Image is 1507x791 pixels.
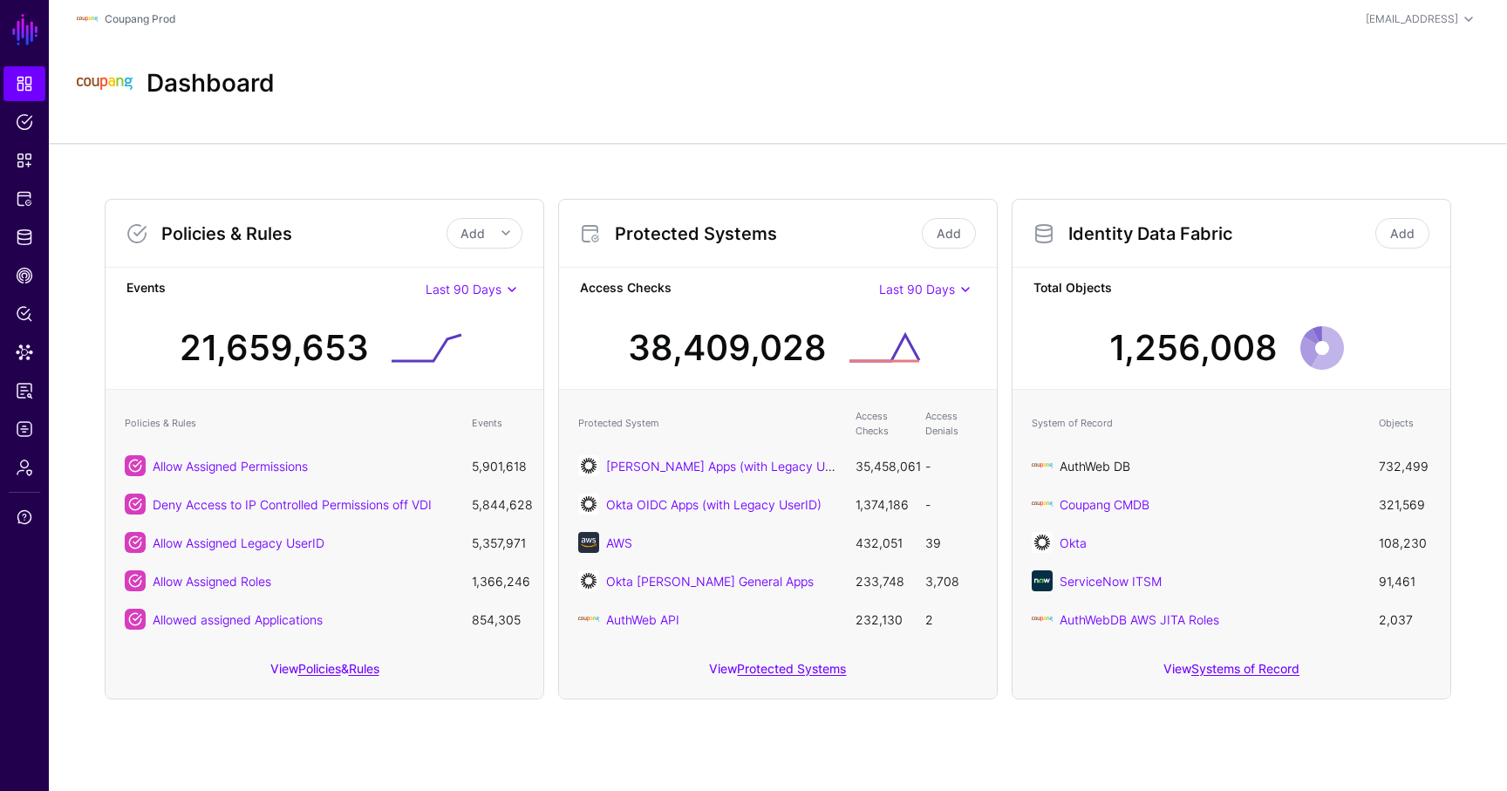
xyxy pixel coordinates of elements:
span: Support [16,508,33,526]
th: Events [463,400,533,447]
a: Coupang Prod [105,12,175,25]
a: Okta [1060,535,1087,550]
span: Policy Lens [16,305,33,323]
span: Protected Systems [16,190,33,208]
a: Deny Access to IP Controlled Permissions off VDI [153,497,432,512]
div: 1,256,008 [1109,322,1278,374]
img: svg+xml;base64,PHN2ZyB3aWR0aD0iNjQiIGhlaWdodD0iNjQiIHZpZXdCb3g9IjAgMCA2NCA2NCIgZmlsbD0ibm9uZSIgeG... [578,455,599,476]
span: Snippets [16,152,33,169]
span: Policies [16,113,33,131]
th: Access Checks [847,400,917,447]
td: 2 [917,600,986,638]
a: AuthWeb API [606,612,679,627]
img: svg+xml;base64,PHN2ZyBpZD0iTG9nbyIgeG1sbnM9Imh0dHA6Ly93d3cudzMub3JnLzIwMDAvc3ZnIiB3aWR0aD0iMTIxLj... [1032,455,1053,476]
span: Add [460,226,485,241]
a: Okta [PERSON_NAME] General Apps [606,574,814,589]
td: 3,708 [917,562,986,600]
td: 321,569 [1370,485,1440,523]
strong: Events [126,278,426,300]
a: Protected Systems [737,661,846,676]
div: View [1013,649,1450,699]
th: Objects [1370,400,1440,447]
a: Allowed assigned Applications [153,612,323,627]
a: CAEP Hub [3,258,45,293]
a: [PERSON_NAME] Apps (with Legacy UserID) [606,459,859,474]
img: svg+xml;base64,PHN2ZyB3aWR0aD0iNjQiIGhlaWdodD0iNjQiIHZpZXdCb3g9IjAgMCA2NCA2NCIgZmlsbD0ibm9uZSIgeG... [578,532,599,553]
a: SGNL [10,10,40,49]
a: Rules [349,661,379,676]
a: AuthWeb DB [1060,459,1130,474]
img: svg+xml;base64,PHN2ZyB3aWR0aD0iNjQiIGhlaWdodD0iNjQiIHZpZXdCb3g9IjAgMCA2NCA2NCIgZmlsbD0ibm9uZSIgeG... [578,494,599,515]
a: Snippets [3,143,45,178]
a: Policies [298,661,341,676]
td: 39 [917,523,986,562]
img: svg+xml;base64,PHN2ZyBpZD0iTG9nbyIgeG1sbnM9Imh0dHA6Ly93d3cudzMub3JnLzIwMDAvc3ZnIiB3aWR0aD0iMTIxLj... [77,9,98,30]
span: Reports [16,382,33,399]
th: Policies & Rules [116,400,463,447]
a: Allow Assigned Legacy UserID [153,535,324,550]
a: Admin [3,450,45,485]
td: 1,366,246 [463,562,533,600]
img: svg+xml;base64,PHN2ZyB3aWR0aD0iNjQiIGhlaWdodD0iNjQiIHZpZXdCb3g9IjAgMCA2NCA2NCIgZmlsbD0ibm9uZSIgeG... [1032,570,1053,591]
td: 2,037 [1370,600,1440,638]
div: View & [106,649,543,699]
td: 5,844,628 [463,485,533,523]
a: Policies [3,105,45,140]
div: [EMAIL_ADDRESS] [1366,11,1458,27]
a: Data Lens [3,335,45,370]
a: AuthWebDB AWS JITA Roles [1060,612,1219,627]
img: svg+xml;base64,PHN2ZyBpZD0iTG9nbyIgeG1sbnM9Imh0dHA6Ly93d3cudzMub3JnLzIwMDAvc3ZnIiB3aWR0aD0iMTIxLj... [1032,494,1053,515]
a: Okta OIDC Apps (with Legacy UserID) [606,497,822,512]
a: Protected Systems [3,181,45,216]
a: Add [922,218,976,249]
td: 1,374,186 [847,485,917,523]
a: Dashboard [3,66,45,101]
td: 108,230 [1370,523,1440,562]
td: 5,357,971 [463,523,533,562]
a: Add [1375,218,1429,249]
span: Data Lens [16,344,33,361]
a: Allow Assigned Roles [153,574,271,589]
h3: Protected Systems [615,223,918,244]
span: Dashboard [16,75,33,92]
img: svg+xml;base64,PHN2ZyB3aWR0aD0iNjQiIGhlaWdodD0iNjQiIHZpZXdCb3g9IjAgMCA2NCA2NCIgZmlsbD0ibm9uZSIgeG... [1032,532,1053,553]
span: Admin [16,459,33,476]
img: svg+xml;base64,PHN2ZyBpZD0iTG9nbyIgeG1sbnM9Imh0dHA6Ly93d3cudzMub3JnLzIwMDAvc3ZnIiB3aWR0aD0iMTIxLj... [77,56,133,112]
a: Identity Data Fabric [3,220,45,255]
h3: Policies & Rules [161,223,447,244]
td: 233,748 [847,562,917,600]
a: AWS [606,535,632,550]
a: Logs [3,412,45,447]
td: 5,901,618 [463,447,533,485]
h2: Dashboard [147,69,275,99]
span: Last 90 Days [879,282,955,297]
span: CAEP Hub [16,267,33,284]
img: svg+xml;base64,PHN2ZyB3aWR0aD0iNjQiIGhlaWdodD0iNjQiIHZpZXdCb3g9IjAgMCA2NCA2NCIgZmlsbD0ibm9uZSIgeG... [578,570,599,591]
td: - [917,447,986,485]
td: 91,461 [1370,562,1440,600]
h3: Identity Data Fabric [1068,223,1372,244]
th: System of Record [1023,400,1370,447]
td: 232,130 [847,600,917,638]
td: 732,499 [1370,447,1440,485]
a: Coupang CMDB [1060,497,1149,512]
td: 35,458,061 [847,447,917,485]
th: Protected System [569,400,847,447]
strong: Total Objects [1033,278,1429,300]
img: svg+xml;base64,PHN2ZyBpZD0iTG9nbyIgeG1sbnM9Imh0dHA6Ly93d3cudzMub3JnLzIwMDAvc3ZnIiB3aWR0aD0iMTIxLj... [578,609,599,630]
a: ServiceNow ITSM [1060,574,1162,589]
td: - [917,485,986,523]
span: Identity Data Fabric [16,228,33,246]
td: 432,051 [847,523,917,562]
span: Last 90 Days [426,282,501,297]
strong: Access Checks [580,278,879,300]
a: Reports [3,373,45,408]
div: 38,409,028 [628,322,827,374]
div: View [559,649,997,699]
td: 854,305 [463,600,533,638]
div: 21,659,653 [180,322,369,374]
a: Policy Lens [3,297,45,331]
img: svg+xml;base64,PHN2ZyBpZD0iTG9nbyIgeG1sbnM9Imh0dHA6Ly93d3cudzMub3JnLzIwMDAvc3ZnIiB3aWR0aD0iMTIxLj... [1032,609,1053,630]
a: Systems of Record [1191,661,1299,676]
span: Logs [16,420,33,438]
